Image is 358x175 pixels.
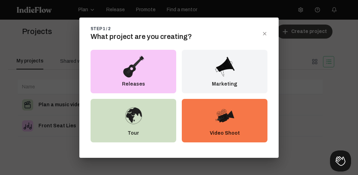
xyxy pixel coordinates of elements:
p: Video Shoot [210,130,240,137]
img: Tour.png [122,105,145,127]
div: close dialog [262,31,267,36]
p: Releases [122,81,145,88]
p: Marketing [212,81,237,88]
span: What project are you creating? [91,31,192,40]
p: Tour [128,130,139,137]
img: Releases.png [122,55,145,78]
iframe: Toggle Customer Support [330,150,351,171]
img: Marketing.png [214,55,236,78]
div: STEP 1 / 2 [91,26,110,32]
img: VideoShoot.png [214,105,236,127]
